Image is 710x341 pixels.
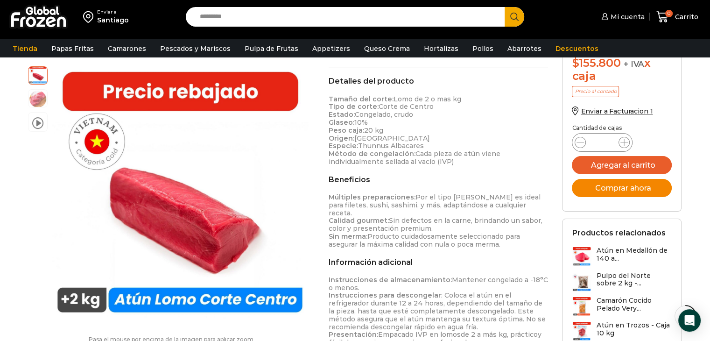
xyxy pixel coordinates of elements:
[83,9,97,25] img: address-field-icon.svg
[97,15,129,25] div: Santiago
[103,40,151,57] a: Camarones
[329,149,415,158] strong: Método de congelación:
[329,142,358,150] strong: Especie:
[329,110,355,119] strong: Estado:
[572,228,665,237] h2: Productos relacionados
[461,330,534,339] span: de 2 a más kg, práctic
[329,95,548,166] p: Lomo de 2 o mas kg Corte de Centro Congelado, crudo 10% 20 kg [GEOGRAPHIC_DATA] Thunnus Albacares...
[47,40,98,57] a: Papas Fritas
[572,272,672,292] a: Pulpo del Norte sobre 2 kg -...
[572,107,653,115] a: Enviar a Facturacion 1
[572,179,672,197] button: Comprar ahora
[329,95,394,103] strong: Tamaño del corte:
[359,40,415,57] a: Queso Crema
[572,125,672,131] p: Cantidad de cajas
[596,321,672,337] h3: Atún en Trozos - Caja 10 kg
[97,9,129,15] div: Enviar a
[329,118,354,127] strong: Glaseo:
[329,193,548,249] p: Por el tipo [PERSON_NAME] es ideal para filetes, sushi, sashimi, y más, adaptándose a cualquier r...
[329,291,441,299] strong: Instrucciones para descongelar
[572,156,672,174] button: Agregar al carrito
[534,330,538,339] span: o
[505,7,524,27] button: Search button
[665,10,673,17] span: 0
[572,56,579,70] span: $
[329,193,415,201] strong: Múltiples preparaciones:
[378,330,461,339] span: Empacado IVP en lomos
[329,330,378,339] span: Presentación:
[572,86,619,97] p: Precio al contado
[581,107,653,115] span: Enviar a Facturacion 1
[572,297,672,317] a: Camarón Cocido Pelado Very...
[52,66,309,323] img: atun corte centro
[503,40,546,57] a: Abarrotes
[329,126,364,135] strong: Peso caja:
[572,57,672,84] div: x caja
[419,40,463,57] a: Hortalizas
[329,276,452,284] strong: Instrucciones de almacenamiento:
[329,175,548,184] h2: Beneficios
[673,12,698,21] span: Carrito
[329,216,389,225] strong: Calidad gourmet:
[8,40,42,57] a: Tienda
[596,272,672,288] h3: Pulpo del Norte sobre 2 kg -...
[624,59,644,69] span: + IVA
[28,90,47,108] span: atun-lomo-corte
[596,247,672,263] h3: Atún en Medallón de 140 a...
[678,309,701,332] div: Open Intercom Messenger
[329,102,379,111] strong: Tipo de corte:
[329,258,548,267] h2: Información adicional
[28,65,47,84] span: atun corte centro
[572,56,620,70] bdi: 155.800
[654,6,701,28] a: 0 Carrito
[329,77,548,85] h2: Detalles del producto
[468,40,498,57] a: Pollos
[240,40,303,57] a: Pulpa de Frutas
[329,232,367,241] strong: Sin merma:
[572,247,672,267] a: Atún en Medallón de 140 a...
[551,40,603,57] a: Descuentos
[329,134,354,142] strong: Origen:
[599,7,645,26] a: Mi cuenta
[308,40,355,57] a: Appetizers
[155,40,235,57] a: Pescados y Mariscos
[596,297,672,313] h3: Camarón Cocido Pelado Very...
[52,66,309,323] div: 1 / 3
[593,136,611,149] input: Product quantity
[608,12,645,21] span: Mi cuenta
